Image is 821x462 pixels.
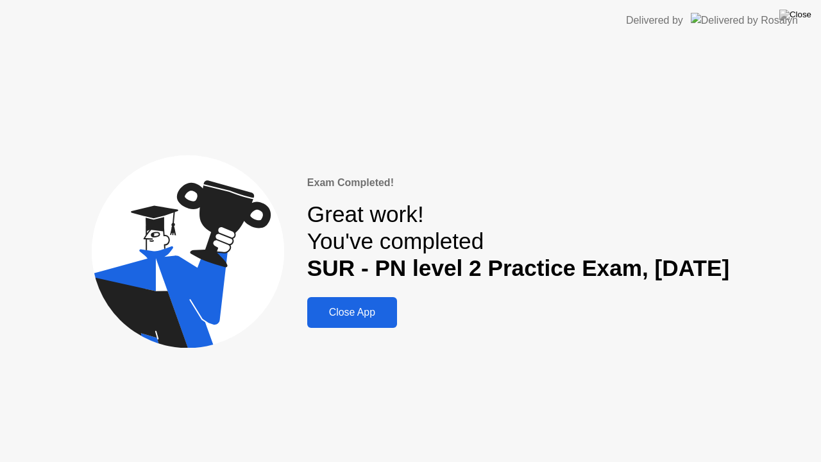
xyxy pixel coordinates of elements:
div: Delivered by [626,13,683,28]
img: Delivered by Rosalyn [691,13,798,28]
div: Close App [311,307,393,318]
b: SUR - PN level 2 Practice Exam, [DATE] [307,255,729,280]
button: Close App [307,297,397,328]
img: Close [779,10,811,20]
div: Great work! You've completed [307,201,729,282]
div: Exam Completed! [307,175,729,191]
